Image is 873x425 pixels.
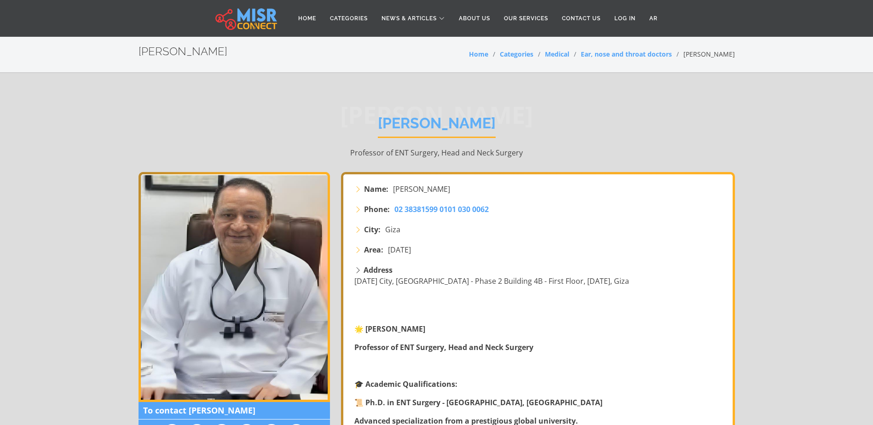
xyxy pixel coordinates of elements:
strong: 📜 Ph.D. in ENT Surgery - [GEOGRAPHIC_DATA], [GEOGRAPHIC_DATA] [354,397,602,408]
span: News & Articles [382,14,437,23]
strong: 🌟 [PERSON_NAME] [354,324,425,334]
span: [PERSON_NAME] [393,184,450,195]
strong: City: [364,224,381,235]
span: Giza [385,224,400,235]
a: Contact Us [555,10,607,27]
strong: Address [364,265,393,275]
a: Home [291,10,323,27]
strong: Phone: [364,204,390,215]
h2: [PERSON_NAME] [139,45,227,58]
strong: Name: [364,184,388,195]
img: main.misr_connect [215,7,277,30]
li: [PERSON_NAME] [672,49,735,59]
a: Home [469,50,488,58]
span: To contact [PERSON_NAME] [139,402,330,419]
span: [DATE] City, [GEOGRAPHIC_DATA] - Phase 2 Building 4B - First Floor, [DATE], Giza [354,276,629,286]
a: About Us [452,10,497,27]
a: ‎02 38381599 0101 030 0062 [394,204,489,215]
a: Ear, nose and throat doctors [581,50,672,58]
a: Log in [607,10,642,27]
a: Categories [500,50,533,58]
a: News & Articles [375,10,452,27]
strong: Professor of ENT Surgery, Head and Neck Surgery [354,342,533,352]
a: Categories [323,10,375,27]
p: Professor of ENT Surgery, Head and Neck Surgery [139,147,735,158]
a: Medical [545,50,569,58]
strong: Area: [364,244,383,255]
a: AR [642,10,665,27]
h1: [PERSON_NAME] [378,115,496,138]
a: Our Services [497,10,555,27]
strong: 🎓 Academic Qualifications: [354,379,457,389]
span: [DATE] [388,244,411,255]
img: Dr. Hassan Amara [139,172,330,402]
